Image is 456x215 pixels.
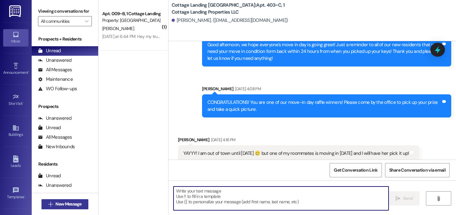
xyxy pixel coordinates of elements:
[334,167,377,174] span: Get Conversation Link
[172,17,288,24] div: [PERSON_NAME]. ([EMAIL_ADDRESS][DOMAIN_NAME])
[38,115,72,122] div: Unanswered
[3,123,28,140] a: Buildings
[436,196,441,201] i: 
[38,143,75,150] div: New Inbounds
[396,196,400,201] i: 
[23,100,24,105] span: •
[32,103,98,110] div: Prospects
[55,201,81,207] span: New Message
[38,182,72,189] div: Unanswered
[102,17,161,24] div: Property: [GEOGRAPHIC_DATA] [GEOGRAPHIC_DATA]
[38,134,72,141] div: All Messages
[38,6,92,16] label: Viewing conversations for
[38,66,72,73] div: All Messages
[403,195,413,202] span: Send
[38,173,61,179] div: Unread
[3,92,28,109] a: Site Visit •
[207,41,441,62] div: Good afternoon, we hope everyone's move in day is going great! Just a reminder to all of our new ...
[102,10,161,17] div: Apt. 009~B, 1 Cottage Landing Properties LLC
[385,163,450,177] button: Share Conversation via email
[207,99,441,113] div: CONGRATULATIONS! You are one of our move-in day raffle winners! Please come by the office to pick...
[202,85,451,94] div: [PERSON_NAME]
[389,167,446,174] span: Share Conversation via email
[183,150,409,157] div: YAYYY! I am out of town until [DATE] 🥲 but one of my roommates is moving in [DATE] and I will hav...
[28,69,29,74] span: •
[389,191,420,206] button: Send
[209,136,235,143] div: [DATE] 4:16 PM
[233,85,261,92] div: [DATE] 4:08 PM
[330,163,382,177] button: Get Conversation Link
[3,154,28,171] a: Leads
[41,16,82,26] input: All communities
[48,202,53,207] i: 
[3,29,28,46] a: Inbox
[38,85,77,92] div: WO Follow-ups
[41,199,88,209] button: New Message
[38,192,72,198] div: All Messages
[32,161,98,168] div: Residents
[38,47,61,54] div: Unread
[3,185,28,202] a: Templates •
[38,124,61,131] div: Unread
[38,57,72,64] div: Unanswered
[178,136,419,145] div: [PERSON_NAME]
[38,76,73,83] div: Maintenance
[172,2,298,16] b: Cottage Landing [GEOGRAPHIC_DATA]: Apt. 403~C, 1 Cottage Landing Properties LLC
[102,34,445,39] div: [DATE] at 6:44 PM: Hey my truck is broke down and literally cannot move got a tow truck to drop i...
[24,194,25,198] span: •
[32,36,98,42] div: Prospects + Residents
[85,19,88,24] i: 
[102,26,134,31] span: [PERSON_NAME]
[9,5,22,17] img: ResiDesk Logo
